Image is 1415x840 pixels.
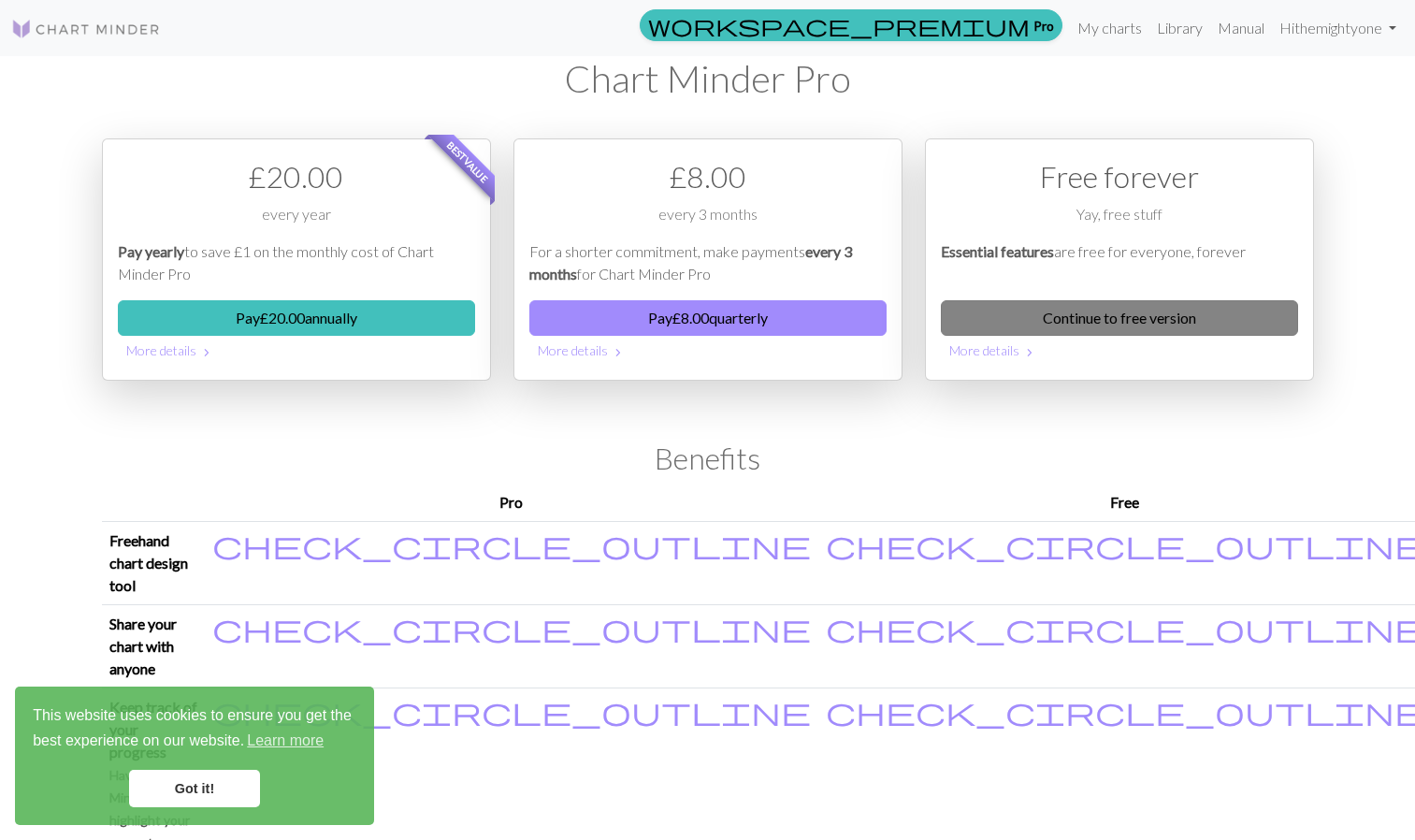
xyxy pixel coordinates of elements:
[118,242,184,260] em: Pay yearly
[925,138,1314,381] div: Free option
[118,154,475,199] div: £ 20.00
[529,300,887,336] button: Pay£8.00quarterly
[102,138,491,381] div: Payment option 1
[529,240,887,285] p: For a shorter commitment, make payments for Chart Minder Pro
[529,203,887,240] div: every 3 months
[118,300,475,336] button: Pay£20.00annually
[15,687,374,825] div: cookieconsent
[941,240,1298,285] p: are free for everyone, forever
[118,203,475,240] div: every year
[212,529,811,559] i: Included
[941,242,1054,260] em: Essential features
[941,154,1298,199] div: Free forever
[102,441,1314,476] h2: Benefits
[129,770,260,807] a: dismiss cookie message
[11,18,161,40] img: Logo
[941,203,1298,240] div: Yay, free stuff
[529,242,852,282] em: every 3 months
[427,123,507,202] span: Best value
[118,336,475,365] button: More details
[611,343,626,362] span: chevron_right
[648,12,1030,38] span: workspace_premium
[109,529,197,597] p: Freehand chart design tool
[118,240,475,285] p: to save £1 on the monthly cost of Chart Minder Pro
[33,704,356,755] span: This website uses cookies to ensure you get the best experience on our website.
[212,613,811,643] i: Included
[640,9,1062,41] a: Pro
[529,336,887,365] button: More details
[212,527,811,562] span: check_circle_outline
[212,610,811,645] span: check_circle_outline
[102,56,1314,101] h1: Chart Minder Pro
[1210,9,1272,47] a: Manual
[513,138,902,381] div: Payment option 2
[941,336,1298,365] button: More details
[1070,9,1149,47] a: My charts
[1272,9,1404,47] a: Hithemightyone
[212,693,811,729] span: check_circle_outline
[941,300,1298,336] a: Continue to free version
[244,727,326,755] a: learn more about cookies
[205,484,818,522] th: Pro
[529,154,887,199] div: £ 8.00
[199,343,214,362] span: chevron_right
[1149,9,1210,47] a: Library
[212,696,811,726] i: Included
[109,613,197,680] p: Share your chart with anyone
[1022,343,1037,362] span: chevron_right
